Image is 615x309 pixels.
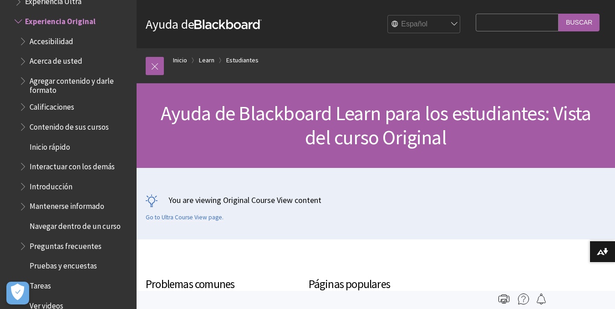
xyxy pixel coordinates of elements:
span: Interactuar con los demás [30,159,115,171]
h3: Problemas comunes [146,276,300,303]
img: Print [498,294,509,304]
span: Introducción [30,179,72,191]
img: Follow this page [536,294,547,304]
span: Navegar dentro de un curso [30,218,121,231]
span: Inicio rápido [30,139,70,152]
span: Accesibilidad [30,34,73,46]
a: Inicio [173,55,187,66]
h3: Páginas populares [309,276,472,303]
img: More help [518,294,529,304]
select: Site Language Selector [388,15,461,34]
span: Contenido de sus cursos [30,119,109,132]
span: Calificaciones [30,99,74,111]
span: Experiencia Original [25,14,96,26]
span: Pruebas y encuestas [30,258,97,271]
span: Agregar contenido y darle formato [30,73,130,95]
a: Go to Ultra Course View page. [146,213,224,222]
span: Mantenerse informado [30,199,104,211]
a: Learn [199,55,214,66]
span: Acerca de usted [30,54,82,66]
input: Buscar [559,14,600,31]
p: You are viewing Original Course View content [146,194,606,206]
a: Estudiantes [226,55,259,66]
span: Preguntas frecuentes [30,238,102,251]
button: Apri preferenze [6,282,29,304]
span: Ayuda de Blackboard Learn para los estudiantes: Vista del curso Original [161,101,591,150]
strong: Blackboard [194,20,262,29]
span: Tareas [30,278,51,290]
a: Ayuda deBlackboard [146,16,262,32]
